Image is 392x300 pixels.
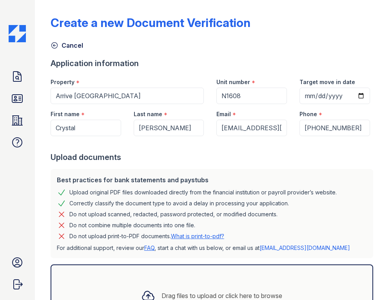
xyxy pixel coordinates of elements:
[69,232,224,240] p: Do not upload print-to-PDF documents.
[216,110,231,118] label: Email
[134,110,162,118] label: Last name
[69,199,289,208] div: Correctly classify the document type to avoid a delay in processing your application.
[51,41,83,50] a: Cancel
[51,152,376,163] div: Upload documents
[51,58,376,69] div: Application information
[69,221,195,230] div: Do not combine multiple documents into one file.
[57,244,367,252] p: For additional support, review our , start a chat with us below, or email us at
[51,78,74,86] label: Property
[144,244,154,251] a: FAQ
[51,16,250,30] div: Create a new Document Verification
[299,110,317,118] label: Phone
[9,25,26,42] img: CE_Icon_Blue-c292c112584629df590d857e76928e9f676e5b41ef8f769ba2f05ee15b207248.png
[299,78,355,86] label: Target move in date
[171,233,224,239] a: What is print-to-pdf?
[51,110,80,118] label: First name
[69,210,278,219] div: Do not upload scanned, redacted, password protected, or modified documents.
[260,244,350,251] a: [EMAIL_ADDRESS][DOMAIN_NAME]
[57,175,367,185] div: Best practices for bank statements and paystubs
[69,188,337,197] div: Upload original PDF files downloaded directly from the financial institution or payroll provider’...
[216,78,250,86] label: Unit number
